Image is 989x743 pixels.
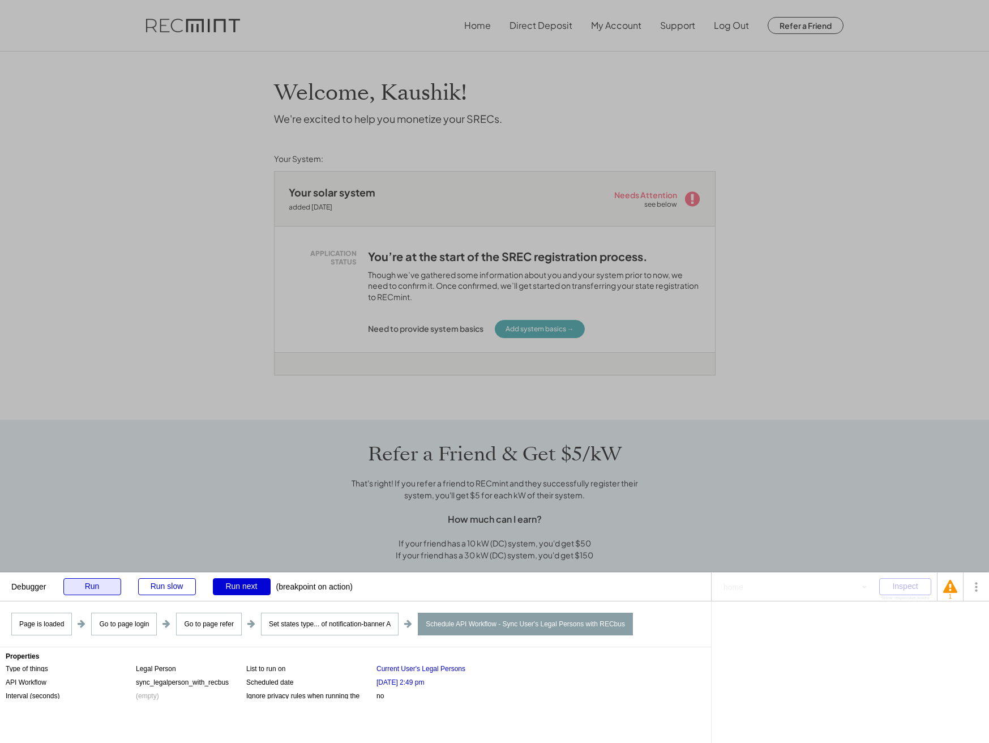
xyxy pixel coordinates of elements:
[943,594,957,600] div: 1
[6,653,705,660] div: Properties
[136,691,159,701] div: (empty)
[376,691,384,701] div: no
[91,613,157,635] div: Go to page login
[246,664,376,672] div: List to run on
[6,664,136,672] div: Type of things
[376,664,465,673] div: Current User's Legal Persons
[6,678,136,685] div: API Workflow
[418,613,633,635] div: Schedule API Workflow - Sync User's Legal Persons with RECbus
[176,613,241,635] div: Go to page refer
[136,664,176,673] div: Legal Person
[246,678,376,685] div: Scheduled date
[63,578,121,595] div: Run
[261,613,399,635] div: Set states type... of notification-banner A
[6,691,136,699] div: Interval (seconds)
[276,573,353,591] div: (breakpoint on action)
[11,613,72,635] div: Page is loaded
[138,578,196,595] div: Run slow
[136,678,229,687] div: sync_legalperson_with_recbus
[376,678,424,687] div: [DATE] 2:49 pm
[213,578,271,595] div: Run next
[246,691,376,699] div: Ignore privacy rules when running the workflow
[11,573,46,591] div: Debugger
